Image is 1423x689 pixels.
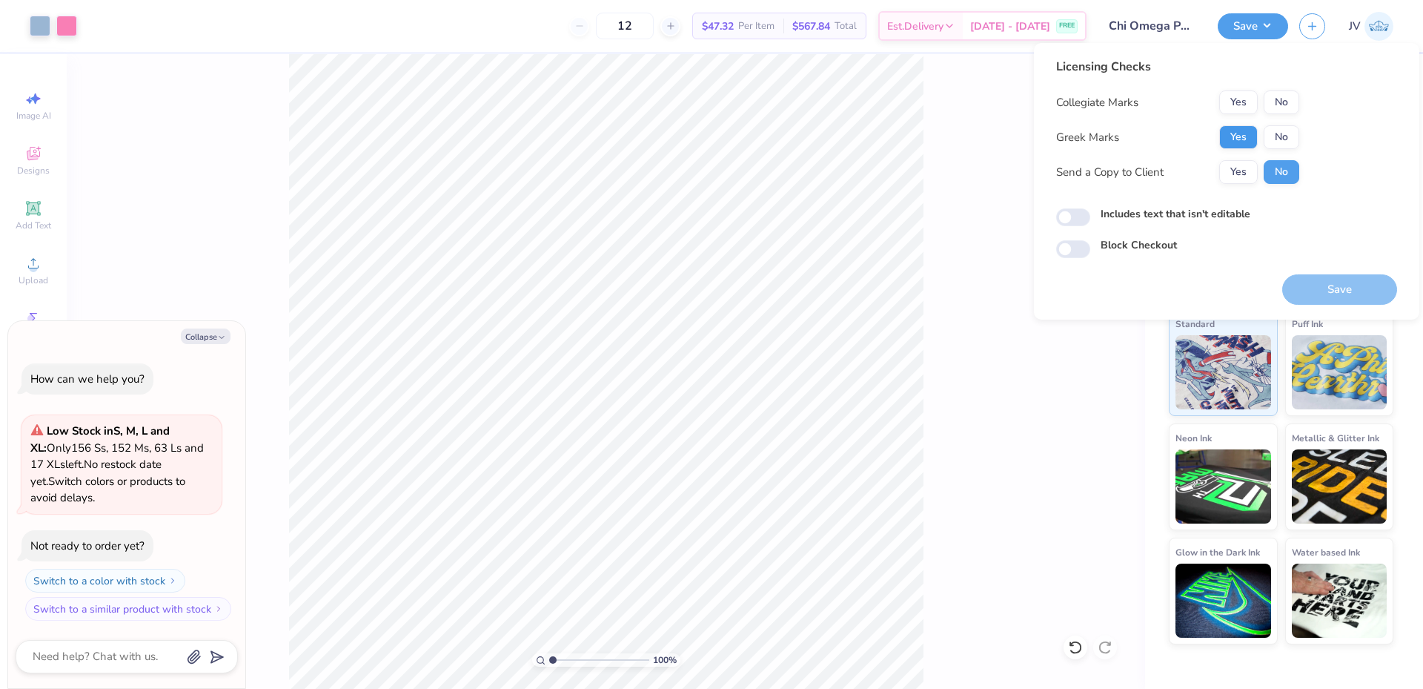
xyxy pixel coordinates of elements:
button: No [1264,90,1299,114]
img: Puff Ink [1292,335,1387,409]
div: Licensing Checks [1056,58,1299,76]
input: – – [596,13,654,39]
span: Designs [17,165,50,177]
button: No [1264,160,1299,184]
span: Upload [19,274,48,286]
span: Per Item [738,19,774,34]
input: Untitled Design [1098,11,1207,41]
span: Water based Ink [1292,544,1360,560]
span: Neon Ink [1175,430,1212,446]
button: Collapse [181,329,230,344]
span: Metallic & Glitter Ink [1292,430,1379,446]
span: FREE [1059,21,1075,31]
div: Send a Copy to Client [1056,164,1164,181]
div: How can we help you? [30,372,145,386]
button: Yes [1219,125,1258,149]
label: Includes text that isn't editable [1101,206,1250,222]
label: Block Checkout [1101,237,1177,253]
button: Yes [1219,160,1258,184]
button: Switch to a color with stock [25,569,185,593]
button: No [1264,125,1299,149]
span: Image AI [16,110,51,122]
span: [DATE] - [DATE] [970,19,1050,34]
span: 100 % [653,653,677,667]
img: Switch to a similar product with stock [214,604,223,613]
span: Standard [1175,316,1215,332]
img: Glow in the Dark Ink [1175,564,1271,638]
button: Save [1218,13,1288,39]
span: No restock date yet. [30,457,162,489]
img: Jo Vincent [1364,12,1393,41]
span: Total [835,19,857,34]
span: Glow in the Dark Ink [1175,544,1260,560]
span: $567.84 [792,19,830,34]
div: Greek Marks [1056,129,1119,146]
img: Water based Ink [1292,564,1387,638]
button: Switch to a similar product with stock [25,597,231,621]
span: Puff Ink [1292,316,1323,332]
span: $47.32 [702,19,734,34]
div: Not ready to order yet? [30,538,145,553]
button: Yes [1219,90,1258,114]
img: Neon Ink [1175,449,1271,524]
img: Metallic & Glitter Ink [1292,449,1387,524]
div: Collegiate Marks [1056,94,1138,111]
span: JV [1349,18,1361,35]
a: JV [1349,12,1393,41]
span: Add Text [16,220,51,231]
span: Only 156 Ss, 152 Ms, 63 Ls and 17 XLs left. Switch colors or products to avoid delays. [30,423,204,505]
img: Switch to a color with stock [168,576,177,585]
strong: Low Stock in S, M, L and XL : [30,423,170,455]
span: Est. Delivery [887,19,943,34]
img: Standard [1175,335,1271,409]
